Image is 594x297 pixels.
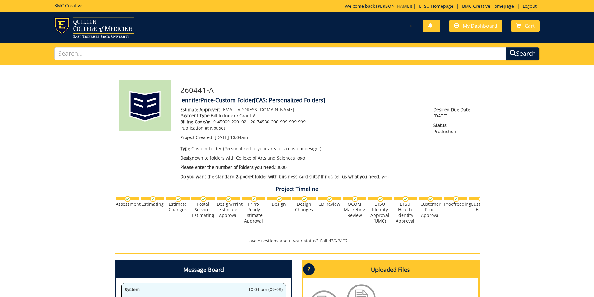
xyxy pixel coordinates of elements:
[248,286,283,293] span: 10:04 am (09/08)
[519,3,540,9] a: Logout
[141,201,164,207] div: Estimating
[242,201,265,224] div: Print-Ready Estimate Approval
[251,196,257,202] img: checkmark
[180,113,424,119] p: Bill to Index / Grant #
[226,196,232,202] img: checkmark
[254,96,325,104] span: [CAS: Personalized Folders]
[166,201,190,213] div: Estimate Changes
[191,201,215,218] div: Postal Services Estimating
[180,97,475,103] h4: JenniferPrice-Custom Folder
[180,155,424,161] p: white folders with College of Arts and Sciences logo
[433,107,475,113] span: Desired Due Date:
[115,238,480,244] p: Have questions about your status? Call 439-2402
[345,3,540,9] p: Welcome back, ! | | |
[180,125,209,131] span: Publication #:
[459,3,517,9] a: BMC Creative Homepage
[292,201,316,213] div: Design Changes
[433,122,475,128] span: Status:
[267,201,291,207] div: Design
[180,86,475,94] h3: 260441-A
[506,47,540,60] button: Search
[217,201,240,218] div: Design/Print Estimate Approval
[419,201,442,218] div: Customer Proof Approval
[180,164,277,170] span: Please enter the number of folders you need.:
[276,196,282,202] img: checkmark
[180,119,211,125] span: Billing Code/#:
[115,186,480,192] h4: Project Timeline
[200,196,206,202] img: checkmark
[180,164,424,170] p: 3000
[210,125,225,131] span: Not set
[377,196,383,202] img: checkmark
[125,196,131,202] img: checkmark
[150,196,156,202] img: checkmark
[444,201,467,207] div: Proofreading
[453,196,459,202] img: checkmark
[180,174,382,180] span: Do you want the standard 2-pocket folder with business card slits? If not, tell us what you need.:
[175,196,181,202] img: checkmark
[327,196,333,202] img: checkmark
[180,119,424,125] p: 10-45000-200102-120-74530-200-999-999-999
[478,196,484,202] img: checkmark
[125,286,140,292] span: System
[303,263,315,275] p: ?
[416,3,456,9] a: ETSU Homepage
[116,201,139,207] div: Assessment
[352,196,358,202] img: checkmark
[394,201,417,224] div: ETSU Health Identity Approval
[318,201,341,207] div: CD Review
[180,146,424,152] p: Custom Folder (Personalized to your area or a custom design.)
[54,17,134,38] img: ETSU logo
[180,155,197,161] span: Design::
[180,107,424,113] p: [EMAIL_ADDRESS][DOMAIN_NAME]
[433,122,475,135] p: Production
[180,134,214,140] span: Project Created:
[303,262,478,278] h4: Uploaded Files
[180,146,191,151] span: Type:
[180,107,220,113] span: Estimate Approver:
[428,196,434,202] img: checkmark
[525,22,535,29] span: Cart
[180,113,211,118] span: Payment Type:
[119,80,171,131] img: Product featured image
[403,196,408,202] img: checkmark
[215,134,248,140] span: [DATE] 10:04am
[54,47,506,60] input: Search...
[463,22,497,29] span: My Dashboard
[343,201,366,218] div: QCOM Marketing Review
[511,20,540,32] a: Cart
[302,196,307,202] img: checkmark
[376,3,411,9] a: [PERSON_NAME]
[433,107,475,119] p: [DATE]
[180,174,424,180] p: yes
[469,201,493,213] div: Customer Edits
[449,20,502,32] a: My Dashboard
[54,3,82,8] h5: BMC Creative
[368,201,392,224] div: ETSU Identity Approval (UMC)
[116,262,291,278] h4: Message Board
